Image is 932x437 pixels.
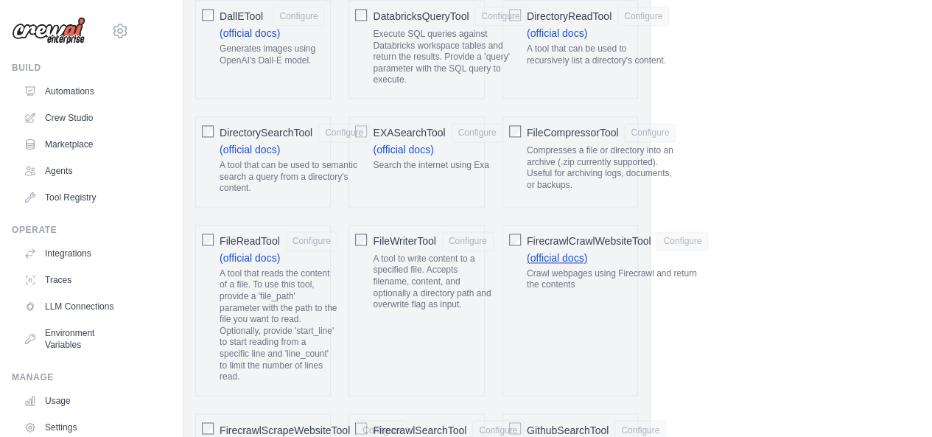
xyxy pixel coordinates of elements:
[656,231,708,251] button: FirecrawlCrawlWebsiteTool (official docs) Crawl webpages using Firecrawl and return the contents
[18,186,129,209] a: Tool Registry
[12,371,129,383] div: Manage
[527,268,709,291] p: Crawl webpages using Firecrawl and return the contents
[220,234,280,248] span: FileReadTool
[220,160,370,195] p: A tool that can be used to semantic search a query from a directory's content.
[617,7,669,26] button: DirectoryReadTool (official docs) A tool that can be used to recursively list a directory's content.
[527,252,587,264] a: (official docs)
[18,295,129,318] a: LLM Connections
[220,144,280,155] a: (official docs)
[220,125,312,140] span: DirectorySearchTool
[373,29,526,86] p: Execute SQL queries against Databricks workspace tables and return the results. Provide a 'query'...
[624,123,676,142] button: FileCompressorTool Compresses a file or directory into an archive (.zip currently supported). Use...
[527,145,676,191] p: Compresses a file or directory into an archive (.zip currently supported). Useful for archiving l...
[318,123,370,142] button: DirectorySearchTool (official docs) A tool that can be used to semantic search a query from a dir...
[373,254,493,311] p: A tool to write content to a specified file. Accepts filename, content, and optionally a director...
[442,231,494,251] button: FileWriterTool A tool to write content to a specified file. Accepts filename, content, and option...
[18,389,129,413] a: Usage
[373,125,445,140] span: EXASearchTool
[220,268,337,383] p: A tool that reads the content of a file. To use this tool, provide a 'file_path' parameter with t...
[373,9,469,24] span: DatabricksQueryTool
[527,234,651,248] span: FirecrawlCrawlWebsiteTool
[12,17,85,45] img: Logo
[18,106,129,130] a: Crew Studio
[18,159,129,183] a: Agents
[527,27,587,39] a: (official docs)
[373,422,466,437] span: FirecrawlSearchTool
[527,422,609,437] span: GithubSearchTool
[527,9,612,24] span: DirectoryReadTool
[18,80,129,103] a: Automations
[220,27,280,39] a: (official docs)
[373,144,433,155] a: (official docs)
[373,160,502,172] p: Search the internet using Exa
[18,242,129,265] a: Integrations
[286,231,337,251] button: FileReadTool (official docs) A tool that reads the content of a file. To use this tool, provide a...
[373,234,435,248] span: FileWriterTool
[18,321,129,357] a: Environment Variables
[220,252,280,264] a: (official docs)
[18,268,129,292] a: Traces
[273,7,324,26] button: DallETool (official docs) Generates images using OpenAI's Dall-E model.
[220,422,350,437] span: FirecrawlScrapeWebsiteTool
[220,9,263,24] span: DallETool
[12,62,129,74] div: Build
[12,224,129,236] div: Operate
[18,133,129,156] a: Marketplace
[527,43,669,66] p: A tool that can be used to recursively list a directory's content.
[474,7,526,26] button: DatabricksQueryTool Execute SQL queries against Databricks workspace tables and return the result...
[452,123,503,142] button: EXASearchTool (official docs) Search the internet using Exa
[220,43,324,66] p: Generates images using OpenAI's Dall-E model.
[527,125,618,140] span: FileCompressorTool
